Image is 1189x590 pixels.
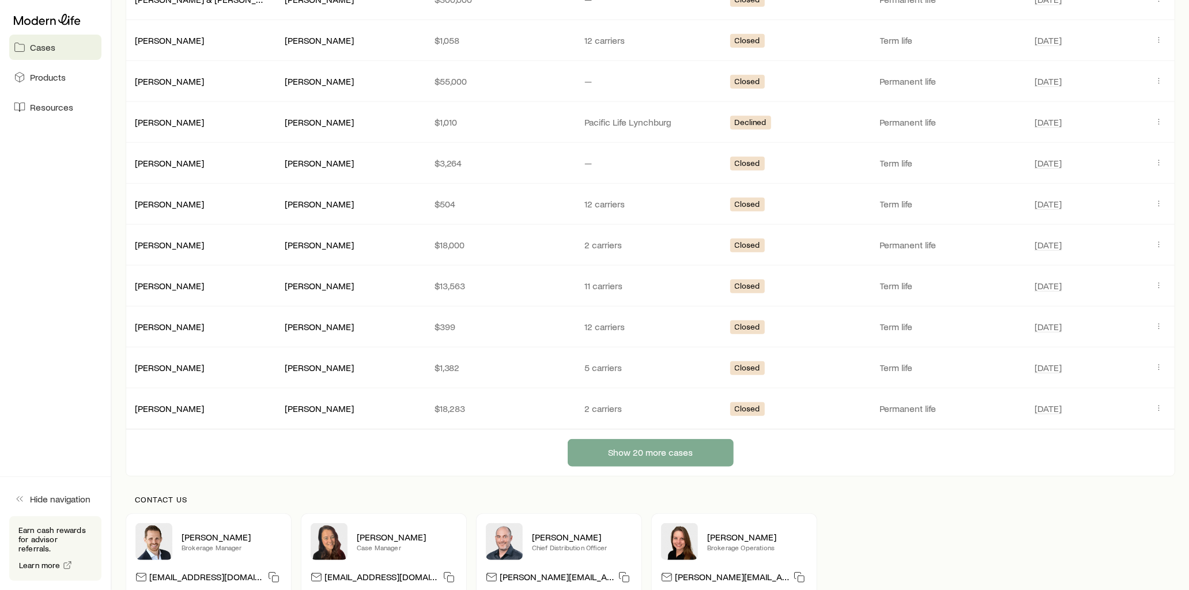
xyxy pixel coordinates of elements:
p: $1,382 [435,362,566,373]
a: [PERSON_NAME] [135,75,204,86]
div: Earn cash rewards for advisor referrals.Learn more [9,516,101,581]
div: [PERSON_NAME] [135,75,204,88]
span: Closed [735,404,760,416]
p: Case Manager [357,543,457,552]
div: [PERSON_NAME] [135,362,204,374]
p: Term life [880,157,1021,169]
a: [PERSON_NAME] [135,35,204,46]
a: Products [9,65,101,90]
div: [PERSON_NAME] [135,403,204,415]
span: Closed [735,158,760,171]
p: $18,000 [435,239,566,251]
span: [DATE] [1035,35,1062,46]
p: $1,010 [435,116,566,128]
a: [PERSON_NAME] [135,403,204,414]
img: Nick Weiler [135,523,172,560]
a: [PERSON_NAME] [135,362,204,373]
p: Term life [880,362,1021,373]
span: [DATE] [1035,362,1062,373]
p: Permanent life [880,403,1021,414]
a: [PERSON_NAME] [135,321,204,332]
p: Term life [880,35,1021,46]
div: [PERSON_NAME] [135,35,204,47]
img: Ellen Wall [661,523,698,560]
span: [DATE] [1035,157,1062,169]
p: 2 carriers [584,403,716,414]
p: [PERSON_NAME][EMAIL_ADDRESS][DOMAIN_NAME] [500,571,614,587]
span: [DATE] [1035,239,1062,251]
span: Declined [735,118,767,130]
a: [PERSON_NAME] [135,239,204,250]
p: Permanent life [880,116,1021,128]
a: [PERSON_NAME] [135,198,204,209]
span: [DATE] [1035,321,1062,332]
p: [PERSON_NAME] [357,531,457,543]
p: Permanent life [880,239,1021,251]
div: [PERSON_NAME] [285,280,354,292]
div: [PERSON_NAME] [285,362,354,374]
span: Resources [30,101,73,113]
span: Closed [735,281,760,293]
p: [PERSON_NAME][EMAIL_ADDRESS][DOMAIN_NAME] [675,571,789,587]
button: Show 20 more cases [568,439,734,467]
div: [PERSON_NAME] [135,280,204,292]
a: Resources [9,94,101,120]
div: [PERSON_NAME] [285,403,354,415]
span: [DATE] [1035,116,1062,128]
span: Closed [735,77,760,89]
p: [PERSON_NAME] [707,531,807,543]
p: Chief Distribution Officer [532,543,632,552]
p: $55,000 [435,75,566,87]
p: $399 [435,321,566,332]
img: Abby McGuigan [311,523,348,560]
div: [PERSON_NAME] [135,116,204,128]
p: [EMAIL_ADDRESS][DOMAIN_NAME] [149,571,263,587]
button: Hide navigation [9,486,101,512]
div: [PERSON_NAME] [285,157,354,169]
span: Hide navigation [30,493,90,505]
p: Earn cash rewards for advisor referrals. [18,525,92,553]
div: [PERSON_NAME] [285,35,354,47]
p: 11 carriers [584,280,716,292]
p: [PERSON_NAME] [182,531,282,543]
p: Brokerage Manager [182,543,282,552]
span: Closed [735,36,760,48]
span: [DATE] [1035,403,1062,414]
div: [PERSON_NAME] [285,75,354,88]
span: Products [30,71,66,83]
p: 12 carriers [584,198,716,210]
p: Term life [880,321,1021,332]
p: Pacific Life Lynchburg [584,116,716,128]
div: [PERSON_NAME] [135,321,204,333]
p: 12 carriers [584,321,716,332]
div: [PERSON_NAME] [285,116,354,128]
span: Closed [735,199,760,211]
p: 5 carriers [584,362,716,373]
p: Brokerage Operations [707,543,807,552]
div: [PERSON_NAME] [135,157,204,169]
p: Term life [880,280,1021,292]
p: $13,563 [435,280,566,292]
p: [EMAIL_ADDRESS][DOMAIN_NAME] [324,571,439,587]
a: [PERSON_NAME] [135,157,204,168]
div: [PERSON_NAME] [285,198,354,210]
p: $3,264 [435,157,566,169]
p: Contact us [135,495,1166,504]
img: Dan Pierson [486,523,523,560]
p: Term life [880,198,1021,210]
a: Cases [9,35,101,60]
a: [PERSON_NAME] [135,116,204,127]
p: — [584,75,716,87]
p: $18,283 [435,403,566,414]
p: 12 carriers [584,35,716,46]
span: [DATE] [1035,75,1062,87]
span: [DATE] [1035,280,1062,292]
p: [PERSON_NAME] [532,531,632,543]
p: Permanent life [880,75,1021,87]
a: [PERSON_NAME] [135,280,204,291]
span: Closed [735,240,760,252]
div: [PERSON_NAME] [285,321,354,333]
span: Closed [735,322,760,334]
span: Learn more [19,561,61,569]
p: — [584,157,716,169]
